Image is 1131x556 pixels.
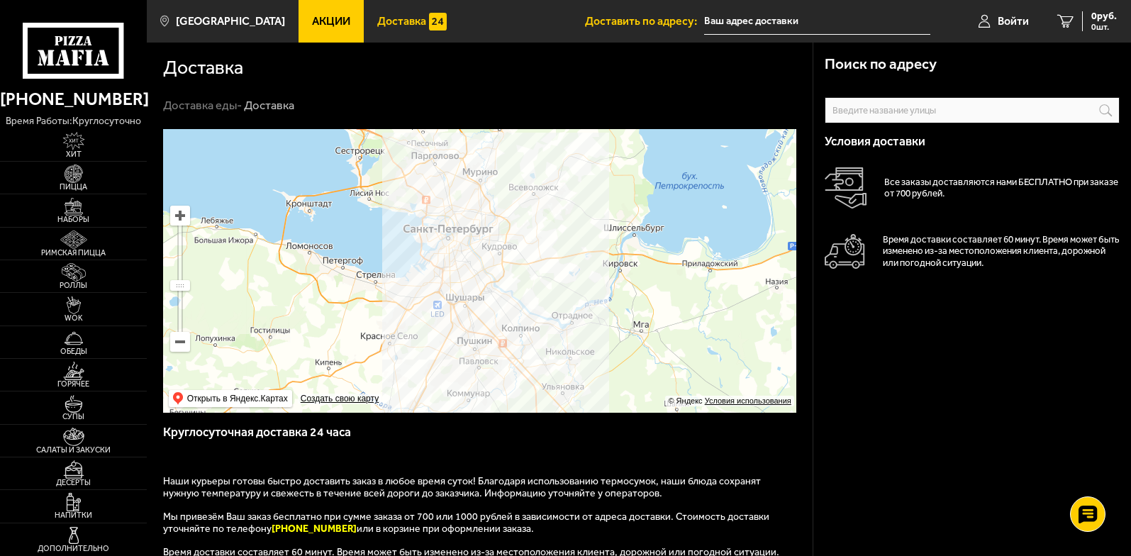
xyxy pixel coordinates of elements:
input: Ваш адрес доставки [704,9,930,35]
span: Доставить по адресу: [585,16,704,27]
span: [GEOGRAPHIC_DATA] [176,16,285,27]
a: Создать свою карту [298,394,381,404]
span: Мы привезём Ваш заказ бесплатно при сумме заказа от 700 или 1000 рублей в зависимости от адреса д... [163,511,769,535]
span: 0 шт. [1091,23,1117,31]
a: Доставка еды- [163,98,242,112]
p: Время доставки составляет 60 минут. Время может быть изменено из-за местоположения клиента, дорож... [883,234,1120,269]
h1: Доставка [163,58,243,77]
div: Доставка [244,98,294,113]
p: Все заказы доставляются нами БЕСПЛАТНО при заказе от 700 рублей. [884,177,1120,200]
h3: Поиск по адресу [825,57,937,72]
h3: Круглосуточная доставка 24 часа [163,423,797,452]
img: Оплата доставки [825,167,867,209]
ymaps: Открыть в Яндекс.Картах [169,390,292,407]
span: 0 руб. [1091,11,1117,21]
b: [PHONE_NUMBER] [272,523,357,535]
ymaps: © Яндекс [668,396,702,405]
img: 15daf4d41897b9f0e9f617042186c801.svg [429,13,447,30]
span: Войти [998,16,1029,27]
img: Автомобиль доставки [825,234,865,269]
h3: Условия доставки [825,135,1120,148]
span: Акции [312,16,350,27]
ymaps: Открыть в Яндекс.Картах [187,390,288,407]
input: Введите название улицы [825,97,1120,123]
a: Условия использования [705,396,791,405]
span: Доставка [377,16,426,27]
span: Наши курьеры готовы быстро доставить заказ в любое время суток! Благодаря использованию термосумо... [163,475,761,499]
